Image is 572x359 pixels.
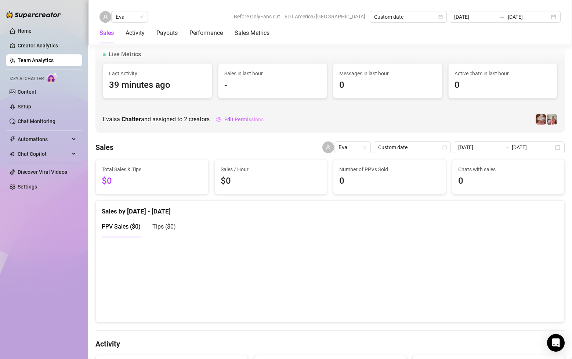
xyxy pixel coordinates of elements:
[18,40,76,51] a: Creator Analytics
[235,29,269,37] div: Sales Metrics
[339,69,436,78] span: Messages in last hour
[103,14,108,19] span: user
[18,28,32,34] a: Home
[455,69,551,78] span: Active chats in last hour
[184,116,187,123] span: 2
[6,11,61,18] img: logo-BBDzfeDw.svg
[18,89,36,95] a: Content
[10,151,14,157] img: Chat Copilot
[103,115,210,124] span: Eva is a and assigned to creators
[499,14,505,20] span: swap-right
[339,174,440,188] span: 0
[455,78,551,92] span: 0
[499,14,505,20] span: to
[454,13,496,21] input: Start date
[547,114,557,125] img: Susanna
[378,142,446,153] span: Custom date
[221,165,321,173] span: Sales / Hour
[503,144,509,150] span: to
[512,143,554,151] input: End date
[216,117,221,122] span: setting
[109,69,206,78] span: Last Activity
[326,145,331,150] span: user
[116,11,144,22] span: Eva
[18,57,54,63] a: Team Analytics
[10,136,15,142] span: thunderbolt
[102,223,141,230] span: PPV Sales ( $0 )
[224,78,321,92] span: -
[47,72,58,83] img: AI Chatter
[99,29,114,37] div: Sales
[109,50,141,59] span: Live Metrics
[156,29,178,37] div: Payouts
[216,114,264,125] button: Edit Permissions
[508,13,550,21] input: End date
[339,165,440,173] span: Number of PPVs Sold
[102,201,558,216] div: Sales by [DATE] - [DATE]
[458,143,500,151] input: Start date
[102,174,202,188] span: $0
[339,78,436,92] span: 0
[547,334,565,352] div: Open Intercom Messenger
[10,75,44,82] span: Izzy AI Chatter
[536,114,546,125] img: Susanna
[503,144,509,150] span: swap-right
[339,142,366,153] span: Eva
[18,118,55,124] a: Chat Monitoring
[18,148,70,160] span: Chat Copilot
[374,11,442,22] span: Custom date
[18,104,31,110] a: Setup
[438,15,443,19] span: calendar
[458,174,559,188] span: 0
[234,11,280,22] span: Before OnlyFans cut
[442,145,447,150] span: calendar
[152,223,176,230] span: Tips ( $0 )
[109,78,206,92] span: 39 minutes ago
[95,142,113,152] h4: Sales
[18,184,37,190] a: Settings
[122,116,141,123] b: Chatter
[458,165,559,173] span: Chats with sales
[221,174,321,188] span: $0
[18,133,70,145] span: Automations
[102,165,202,173] span: Total Sales & Tips
[95,339,565,349] h4: Activity
[224,116,264,122] span: Edit Permissions
[18,169,67,175] a: Discover Viral Videos
[285,11,365,22] span: EDT America/[GEOGRAPHIC_DATA]
[224,69,321,78] span: Sales in last hour
[189,29,223,37] div: Performance
[126,29,145,37] div: Activity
